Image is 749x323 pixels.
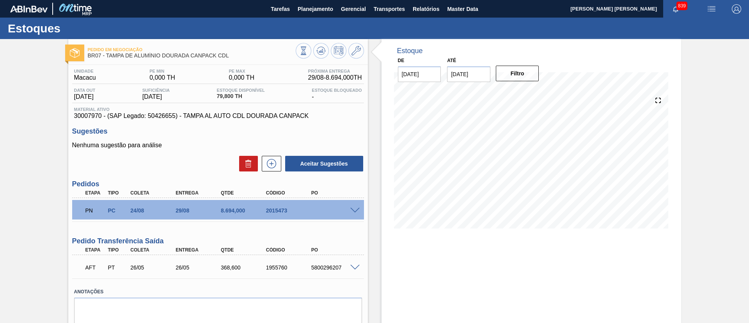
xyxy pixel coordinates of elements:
label: De [398,58,405,63]
button: Notificações [663,4,688,14]
div: Qtde [219,190,270,196]
button: Atualizar Gráfico [313,43,329,59]
span: PE MAX [229,69,254,73]
span: Data out [74,88,96,93]
div: Entrega [174,247,224,253]
div: Coleta [128,190,179,196]
h3: Pedidos [72,180,364,188]
input: dd/mm/yyyy [447,66,490,82]
div: Código [264,247,315,253]
span: [DATE] [74,93,96,100]
span: Estoque Disponível [217,88,265,93]
span: Gerencial [341,4,366,14]
div: 2015473 [264,207,315,214]
span: Material ativo [74,107,362,112]
div: 29/08/2025 [174,207,224,214]
div: Nova sugestão [258,156,281,171]
span: Transportes [374,4,405,14]
p: AFT [85,264,105,271]
span: 29/08 - 8.694,000 TH [308,74,362,81]
img: Logout [732,4,741,14]
div: Pedido de Transferência [106,264,129,271]
div: 26/05/2025 [128,264,179,271]
div: Tipo [106,190,129,196]
h3: Pedido Transferência Saída [72,237,364,245]
div: Etapa [83,190,107,196]
div: Pedido de Compra [106,207,129,214]
div: 5800296207 [309,264,360,271]
div: Aceitar Sugestões [281,155,364,172]
img: Ícone [70,48,80,58]
span: Macacu [74,74,96,81]
div: Estoque [397,47,423,55]
p: Nenhuma sugestão para análise [72,142,364,149]
span: PE MIN [149,69,175,73]
span: 0,000 TH [229,74,254,81]
div: Coleta [128,247,179,253]
div: Pedido em Negociação [83,202,107,219]
div: - [310,88,364,100]
span: Próxima Entrega [308,69,362,73]
p: PN [85,207,105,214]
div: Tipo [106,247,129,253]
img: userActions [707,4,716,14]
span: 839 [676,2,687,10]
button: Programar Estoque [331,43,346,59]
h1: Estoques [8,24,146,33]
button: Visão Geral dos Estoques [296,43,311,59]
label: Anotações [74,286,362,298]
span: 79,800 TH [217,93,265,99]
span: Estoque Bloqueado [312,88,362,93]
button: Filtro [496,66,539,81]
button: Ir ao Master Data / Geral [348,43,364,59]
span: 30007970 - (SAP Legado: 50426655) - TAMPA AL AUTO CDL DOURADA CANPACK [74,112,362,120]
div: 26/05/2025 [174,264,224,271]
span: Pedido em Negociação [88,47,296,52]
div: 368,600 [219,264,270,271]
span: BR07 - TAMPA DE ALUMÍNIO DOURADA CANPACK CDL [88,53,296,59]
div: Qtde [219,247,270,253]
span: Relatórios [413,4,439,14]
h3: Sugestões [72,127,364,136]
div: PO [309,247,360,253]
div: PO [309,190,360,196]
div: 1955760 [264,264,315,271]
div: 8.694,000 [219,207,270,214]
div: Aguardando Fornecimento [83,259,107,276]
span: Suficiência [142,88,170,93]
div: 24/08/2025 [128,207,179,214]
span: Master Data [447,4,478,14]
span: Planejamento [298,4,333,14]
input: dd/mm/yyyy [398,66,441,82]
label: Até [447,58,456,63]
img: TNhmsLtSVTkK8tSr43FrP2fwEKptu5GPRR3wAAAABJRU5ErkJggg== [10,5,48,12]
div: Código [264,190,315,196]
span: Unidade [74,69,96,73]
span: [DATE] [142,93,170,100]
div: Etapa [83,247,107,253]
span: 0,000 TH [149,74,175,81]
span: Tarefas [271,4,290,14]
div: Excluir Sugestões [235,156,258,171]
button: Aceitar Sugestões [285,156,363,171]
div: Entrega [174,190,224,196]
